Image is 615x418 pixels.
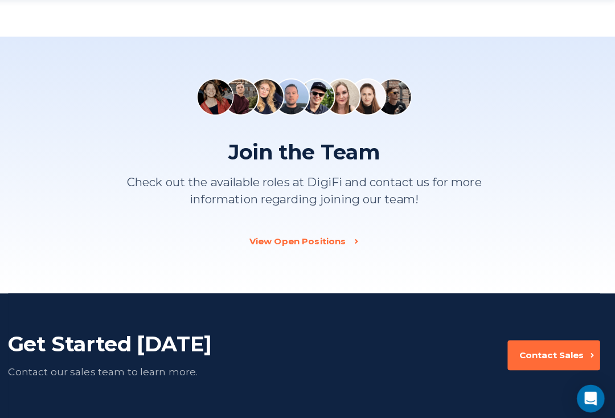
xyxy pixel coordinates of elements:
[253,232,348,244] div: View Open Positions
[377,77,413,114] img: avatar 8
[277,77,313,114] img: avatar 4
[576,379,604,407] div: Open Intercom Messenger
[16,359,217,375] div: Contact our sales team to learn more.
[128,137,487,163] h2: Join the Team
[302,77,338,114] img: avatar 5
[253,232,362,244] a: View Open Positions
[128,172,487,205] p: Check out the available roles at DigiFi and contact us for more information regarding joining our...
[508,335,599,365] button: Contact Sales
[327,77,363,114] img: avatar 6
[352,77,388,114] img: avatar 7
[202,77,238,114] img: avatar 1
[252,77,288,114] img: avatar 3
[519,345,583,356] div: Contact Sales
[16,326,217,352] div: Get Started [DATE]
[227,77,263,114] img: avatar 2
